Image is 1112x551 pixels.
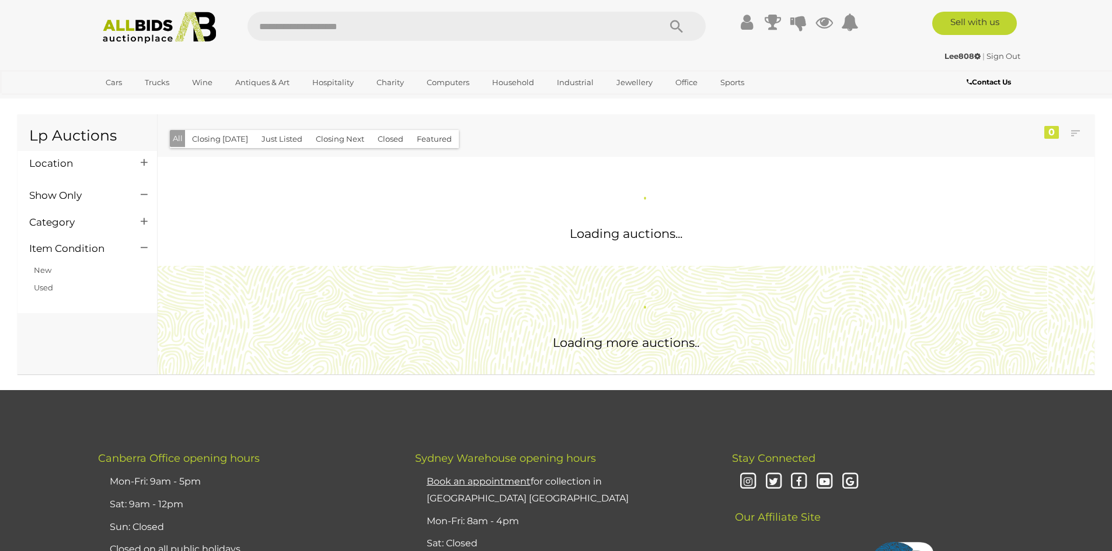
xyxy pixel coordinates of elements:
div: 0 [1044,126,1059,139]
h4: Show Only [29,190,123,201]
button: Just Listed [255,130,309,148]
span: Stay Connected [732,452,815,465]
a: Sell with us [932,12,1017,35]
button: Closing [DATE] [185,130,255,148]
a: Cars [98,73,130,92]
a: Jewellery [609,73,660,92]
a: Household [484,73,542,92]
a: Industrial [549,73,601,92]
a: Antiques & Art [228,73,297,92]
button: Search [647,12,706,41]
i: Google [840,472,860,492]
button: All [170,130,186,147]
a: Trucks [137,73,177,92]
li: Sat: 9am - 12pm [107,493,386,516]
h1: Lp Auctions [29,128,145,144]
h4: Category [29,217,123,228]
li: Mon-Fri: 9am - 5pm [107,471,386,493]
span: Loading more auctions.. [553,335,699,350]
a: [GEOGRAPHIC_DATA] [98,92,196,111]
h4: Location [29,158,123,169]
i: Youtube [814,472,835,492]
a: Hospitality [305,73,361,92]
button: Closed [371,130,410,148]
a: Sports [713,73,752,92]
a: Charity [369,73,412,92]
a: Used [34,283,53,292]
span: Our Affiliate Site [732,493,821,524]
a: Computers [419,73,477,92]
h4: Item Condition [29,243,123,254]
a: Office [668,73,705,92]
li: Mon-Fri: 8am - 4pm [424,510,703,533]
span: Sydney Warehouse opening hours [415,452,596,465]
span: Loading auctions... [570,226,682,241]
i: Facebook [789,472,809,492]
button: Featured [410,130,459,148]
i: Twitter [764,472,784,492]
span: | [982,51,985,61]
a: Book an appointmentfor collection in [GEOGRAPHIC_DATA] [GEOGRAPHIC_DATA] [427,476,629,504]
a: New [34,265,51,275]
a: Lee808 [944,51,982,61]
a: Wine [184,73,220,92]
u: Book an appointment [427,476,531,487]
img: Allbids.com.au [96,12,223,44]
strong: Lee808 [944,51,981,61]
i: Instagram [738,472,758,492]
span: Canberra Office opening hours [98,452,260,465]
li: Sun: Closed [107,516,386,539]
a: Sign Out [986,51,1020,61]
a: Contact Us [967,76,1014,89]
b: Contact Us [967,78,1011,86]
button: Closing Next [309,130,371,148]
